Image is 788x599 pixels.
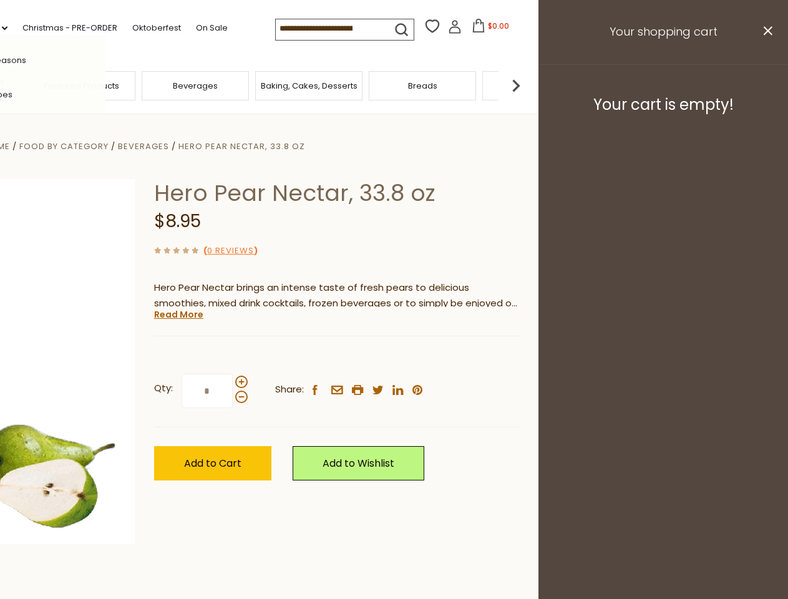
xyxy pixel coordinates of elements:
[196,21,228,35] a: On Sale
[154,209,201,233] span: $8.95
[203,245,258,256] span: ( )
[19,140,109,152] a: Food By Category
[207,245,254,258] a: 0 Reviews
[154,381,173,396] strong: Qty:
[488,21,509,31] span: $0.00
[464,19,517,37] button: $0.00
[154,280,519,311] p: Hero Pear Nectar brings an intense taste of fresh pears to delicious smoothies, mixed drink cockt...
[178,140,305,152] a: Hero Pear Nectar, 33.8 oz
[118,140,169,152] a: Beverages
[184,456,241,470] span: Add to Cart
[182,374,233,408] input: Qty:
[503,73,528,98] img: next arrow
[132,21,181,35] a: Oktoberfest
[554,95,772,114] h3: Your cart is empty!
[173,81,218,90] a: Beverages
[154,179,519,207] h1: Hero Pear Nectar, 33.8 oz
[293,446,424,480] a: Add to Wishlist
[22,21,117,35] a: Christmas - PRE-ORDER
[261,81,358,90] a: Baking, Cakes, Desserts
[154,446,271,480] button: Add to Cart
[275,382,304,397] span: Share:
[154,308,203,321] a: Read More
[408,81,437,90] a: Breads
